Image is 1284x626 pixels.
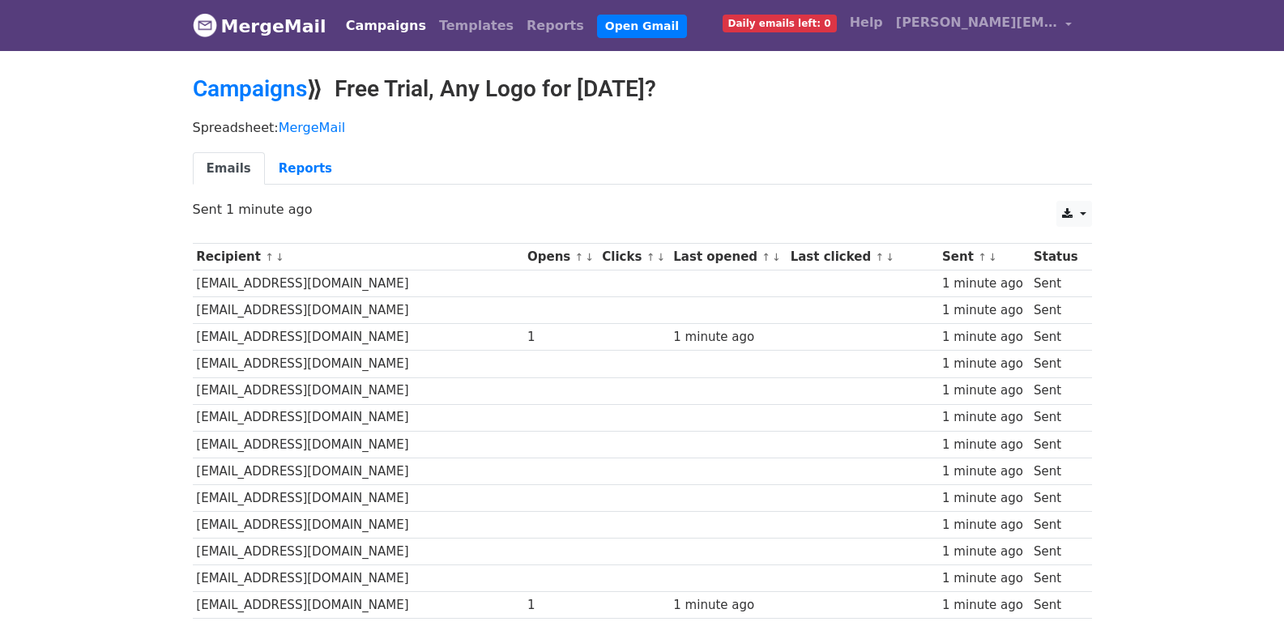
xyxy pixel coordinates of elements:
[942,543,1026,561] div: 1 minute ago
[1030,377,1083,404] td: Sent
[1030,431,1083,458] td: Sent
[193,512,524,539] td: [EMAIL_ADDRESS][DOMAIN_NAME]
[265,251,274,263] a: ↑
[1030,404,1083,431] td: Sent
[938,244,1030,270] th: Sent
[279,120,345,135] a: MergeMail
[942,408,1026,427] div: 1 minute ago
[193,351,524,377] td: [EMAIL_ADDRESS][DOMAIN_NAME]
[193,404,524,431] td: [EMAIL_ADDRESS][DOMAIN_NAME]
[646,251,655,263] a: ↑
[1030,484,1083,511] td: Sent
[523,244,598,270] th: Opens
[889,6,1079,45] a: [PERSON_NAME][EMAIL_ADDRESS][DOMAIN_NAME]
[193,75,307,102] a: Campaigns
[193,539,524,565] td: [EMAIL_ADDRESS][DOMAIN_NAME]
[599,244,670,270] th: Clicks
[193,592,524,619] td: [EMAIL_ADDRESS][DOMAIN_NAME]
[1030,351,1083,377] td: Sent
[896,13,1058,32] span: [PERSON_NAME][EMAIL_ADDRESS][DOMAIN_NAME]
[942,355,1026,373] div: 1 minute ago
[527,328,595,347] div: 1
[670,244,787,270] th: Last opened
[942,462,1026,481] div: 1 minute ago
[1030,592,1083,619] td: Sent
[673,596,783,615] div: 1 minute ago
[1030,565,1083,592] td: Sent
[988,251,997,263] a: ↓
[520,10,591,42] a: Reports
[193,324,524,351] td: [EMAIL_ADDRESS][DOMAIN_NAME]
[193,484,524,511] td: [EMAIL_ADDRESS][DOMAIN_NAME]
[885,251,894,263] a: ↓
[575,251,584,263] a: ↑
[942,301,1026,320] div: 1 minute ago
[585,251,594,263] a: ↓
[1030,458,1083,484] td: Sent
[772,251,781,263] a: ↓
[193,565,524,592] td: [EMAIL_ADDRESS][DOMAIN_NAME]
[193,431,524,458] td: [EMAIL_ADDRESS][DOMAIN_NAME]
[265,152,346,185] a: Reports
[942,596,1026,615] div: 1 minute ago
[1030,244,1083,270] th: Status
[193,13,217,37] img: MergeMail logo
[942,489,1026,508] div: 1 minute ago
[275,251,284,263] a: ↓
[193,297,524,324] td: [EMAIL_ADDRESS][DOMAIN_NAME]
[1030,512,1083,539] td: Sent
[716,6,843,39] a: Daily emails left: 0
[597,15,687,38] a: Open Gmail
[1030,270,1083,297] td: Sent
[942,436,1026,454] div: 1 minute ago
[942,381,1026,400] div: 1 minute ago
[1030,539,1083,565] td: Sent
[942,569,1026,588] div: 1 minute ago
[942,275,1026,293] div: 1 minute ago
[339,10,433,42] a: Campaigns
[193,377,524,404] td: [EMAIL_ADDRESS][DOMAIN_NAME]
[1030,324,1083,351] td: Sent
[193,244,524,270] th: Recipient
[761,251,770,263] a: ↑
[193,201,1092,218] p: Sent 1 minute ago
[843,6,889,39] a: Help
[723,15,837,32] span: Daily emails left: 0
[193,75,1092,103] h2: ⟫ Free Trial, Any Logo for [DATE]?
[193,458,524,484] td: [EMAIL_ADDRESS][DOMAIN_NAME]
[656,251,665,263] a: ↓
[942,328,1026,347] div: 1 minute ago
[1030,297,1083,324] td: Sent
[193,119,1092,136] p: Spreadsheet:
[433,10,520,42] a: Templates
[787,244,938,270] th: Last clicked
[527,596,595,615] div: 1
[193,152,265,185] a: Emails
[942,516,1026,534] div: 1 minute ago
[978,251,987,263] a: ↑
[193,270,524,297] td: [EMAIL_ADDRESS][DOMAIN_NAME]
[193,9,326,43] a: MergeMail
[673,328,783,347] div: 1 minute ago
[875,251,884,263] a: ↑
